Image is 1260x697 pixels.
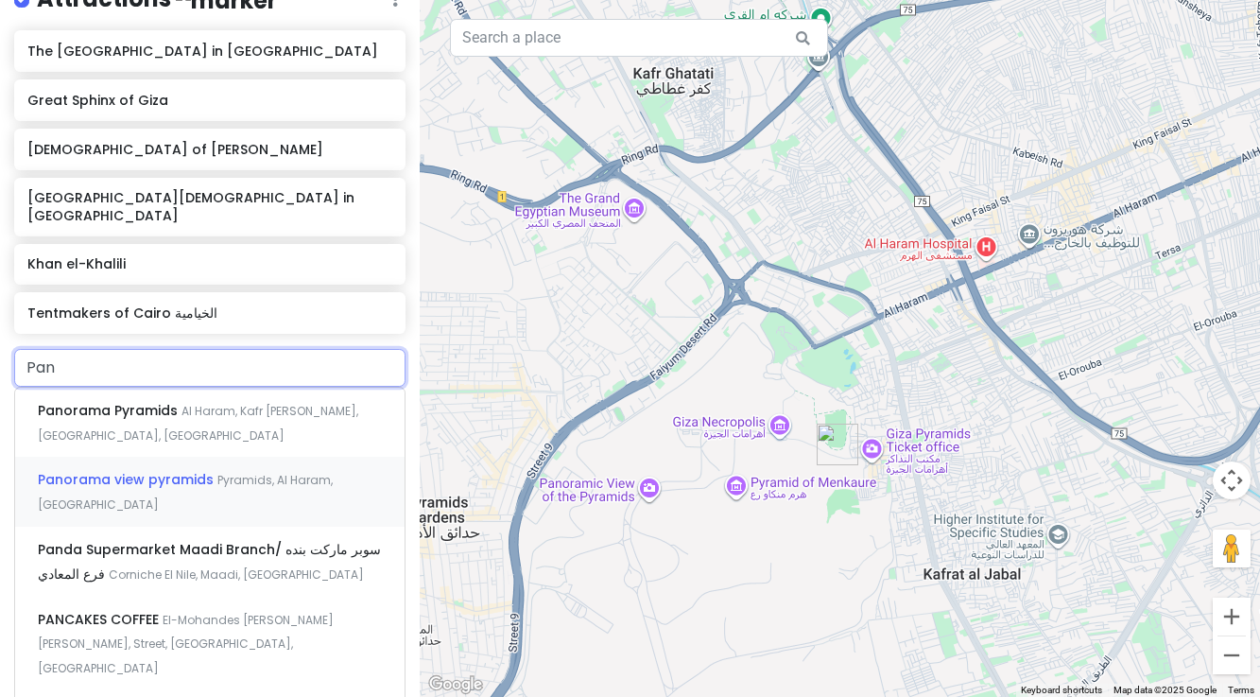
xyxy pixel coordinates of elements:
a: Open this area in Google Maps (opens a new window) [424,672,487,697]
button: Map camera controls [1213,462,1251,499]
h6: Khan el-Khalili [27,255,392,272]
h6: Great Sphinx of Giza [27,92,392,109]
span: El-Mohandes [PERSON_NAME] [PERSON_NAME], Street, [GEOGRAPHIC_DATA], [GEOGRAPHIC_DATA] [38,612,334,676]
h6: The [GEOGRAPHIC_DATA] in [GEOGRAPHIC_DATA] [27,43,392,60]
h6: [GEOGRAPHIC_DATA][DEMOGRAPHIC_DATA] in [GEOGRAPHIC_DATA] [27,189,392,223]
h6: Tentmakers of Cairo الخيامية [27,305,392,322]
input: Search a place [450,19,828,57]
span: Panorama Pyramids [38,401,181,420]
input: + Add place or address [14,349,406,387]
a: Terms (opens in new tab) [1228,685,1254,695]
span: PANCAKES COFFEE [38,610,163,629]
img: Google [424,672,487,697]
span: Corniche El Nile, Maadi, [GEOGRAPHIC_DATA] [109,566,364,583]
button: Zoom in [1213,598,1251,636]
button: Drag Pegman onto the map to open Street View [1213,530,1251,567]
span: Panda Supermarket Maadi Branch/ سوبر ماركت بنده فرع المعادي [38,540,381,584]
span: Al Haram, Kafr [PERSON_NAME], [GEOGRAPHIC_DATA], [GEOGRAPHIC_DATA] [38,403,358,444]
h6: [DEMOGRAPHIC_DATA] of [PERSON_NAME] [27,141,392,158]
span: Map data ©2025 Google [1113,685,1217,695]
div: Great Sphinx of Giza [817,424,858,465]
button: Keyboard shortcuts [1021,684,1102,697]
button: Zoom out [1213,636,1251,674]
span: Panorama view pyramids [38,470,217,489]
